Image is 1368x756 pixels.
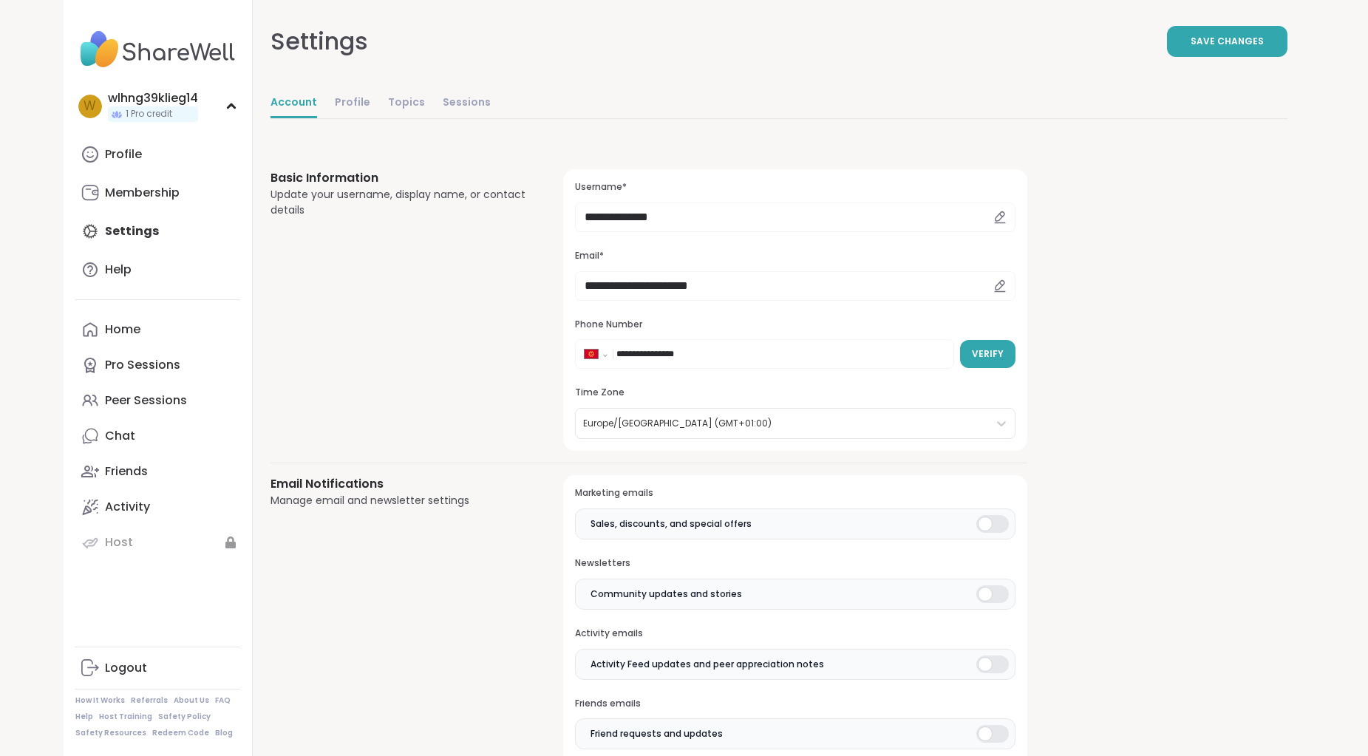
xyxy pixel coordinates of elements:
div: Chat [105,428,135,444]
div: Membership [105,185,180,201]
a: Host [75,525,240,560]
a: Activity [75,489,240,525]
img: ShareWell Nav Logo [75,24,240,75]
h3: Email* [575,250,1015,262]
span: Verify [972,347,1004,361]
h3: Friends emails [575,698,1015,710]
h3: Email Notifications [270,475,528,493]
button: Save Changes [1167,26,1287,57]
div: Pro Sessions [105,357,180,373]
div: Profile [105,146,142,163]
h3: Newsletters [575,557,1015,570]
a: Logout [75,650,240,686]
a: Profile [75,137,240,172]
div: Settings [270,24,368,59]
div: Help [105,262,132,278]
a: Help [75,252,240,287]
div: Manage email and newsletter settings [270,493,528,508]
a: About Us [174,695,209,706]
span: Community updates and stories [591,588,742,601]
a: Chat [75,418,240,454]
div: Peer Sessions [105,392,187,409]
h3: Phone Number [575,319,1015,331]
h3: Activity emails [575,627,1015,640]
span: Sales, discounts, and special offers [591,517,752,531]
a: Redeem Code [152,728,209,738]
h3: Marketing emails [575,487,1015,500]
span: Activity Feed updates and peer appreciation notes [591,658,824,671]
span: Save Changes [1191,35,1264,48]
a: FAQ [215,695,231,706]
a: Topics [388,89,425,118]
div: Update your username, display name, or contact details [270,187,528,218]
a: Host Training [99,712,152,722]
a: Home [75,312,240,347]
a: Profile [335,89,370,118]
a: Safety Policy [158,712,211,722]
div: Friends [105,463,148,480]
a: Friends [75,454,240,489]
div: wlhng39klieg14 [108,90,198,106]
h3: Time Zone [575,386,1015,399]
h3: Basic Information [270,169,528,187]
a: Peer Sessions [75,383,240,418]
div: Logout [105,660,147,676]
span: w [84,97,96,116]
a: Referrals [131,695,168,706]
span: 1 Pro credit [126,108,172,120]
a: Account [270,89,317,118]
a: Safety Resources [75,728,146,738]
div: Home [105,321,140,338]
a: How It Works [75,695,125,706]
a: Sessions [443,89,491,118]
button: Verify [960,340,1015,368]
a: Pro Sessions [75,347,240,383]
a: Help [75,712,93,722]
span: Friend requests and updates [591,727,723,740]
div: Activity [105,499,150,515]
a: Membership [75,175,240,211]
a: Blog [215,728,233,738]
h3: Username* [575,181,1015,194]
div: Host [105,534,133,551]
